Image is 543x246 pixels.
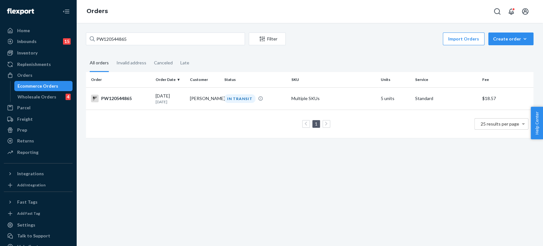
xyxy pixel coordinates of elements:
div: Fast Tags [17,199,38,205]
th: SKU [289,72,378,87]
span: 25 results per page [481,121,519,127]
div: Reporting [17,149,38,156]
div: Customer [190,77,219,82]
a: Returns [4,136,73,146]
a: Replenishments [4,59,73,69]
div: Prep [17,127,27,133]
div: Freight [17,116,33,122]
div: [DATE] [156,93,185,105]
a: Orders [87,8,108,15]
div: Create order [493,36,529,42]
input: Search orders [86,33,245,45]
button: Close Navigation [60,5,73,18]
div: Wholesale Orders [17,94,56,100]
div: Home [17,27,30,34]
a: Add Fast Tag [4,210,73,217]
th: Units [378,72,413,87]
button: Integrations [4,169,73,179]
div: PW120544865 [91,95,150,102]
p: [DATE] [156,99,185,105]
div: Replenishments [17,61,51,68]
div: Canceled [154,54,173,71]
button: Import Orders [443,33,484,45]
div: Add Fast Tag [17,211,40,216]
a: Settings [4,220,73,230]
a: Page 1 is your current page [314,121,319,127]
a: Talk to Support [4,231,73,241]
a: Prep [4,125,73,135]
div: Orders [17,72,32,78]
div: Talk to Support [17,233,50,239]
div: IN TRANSIT [224,94,255,103]
button: Create order [488,33,533,45]
div: Inventory [17,50,38,56]
td: $18.57 [480,87,533,110]
button: Open Search Box [491,5,504,18]
th: Order Date [153,72,187,87]
button: Open account menu [519,5,532,18]
th: Service [413,72,480,87]
a: Inbounds15 [4,36,73,47]
a: Freight [4,114,73,124]
div: 4 [66,94,71,100]
ol: breadcrumbs [81,2,113,21]
td: Multiple SKUs [289,87,378,110]
div: Ecommerce Orders [17,83,58,89]
button: Help Center [531,107,543,139]
div: Inbounds [17,38,37,45]
th: Order [86,72,153,87]
a: Reporting [4,147,73,157]
div: Integrations [17,170,44,177]
a: Wholesale Orders4 [14,92,73,102]
a: Add Integration [4,181,73,189]
div: All orders [90,54,109,72]
div: Add Integration [17,182,45,188]
a: Home [4,25,73,36]
a: Inventory [4,48,73,58]
th: Fee [480,72,533,87]
button: Filter [249,33,286,45]
div: Settings [17,222,35,228]
div: Filter [249,36,285,42]
th: Status [222,72,289,87]
img: Flexport logo [7,8,34,15]
div: Returns [17,138,34,144]
a: Ecommerce Orders [14,81,73,91]
p: Standard [415,95,477,102]
button: Fast Tags [4,197,73,207]
div: Late [180,54,189,71]
button: Open notifications [505,5,518,18]
div: Parcel [17,105,31,111]
a: Parcel [4,103,73,113]
a: Orders [4,70,73,80]
div: 15 [63,38,71,45]
td: 5 units [378,87,413,110]
td: [PERSON_NAME] [187,87,222,110]
div: Invalid address [116,54,146,71]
